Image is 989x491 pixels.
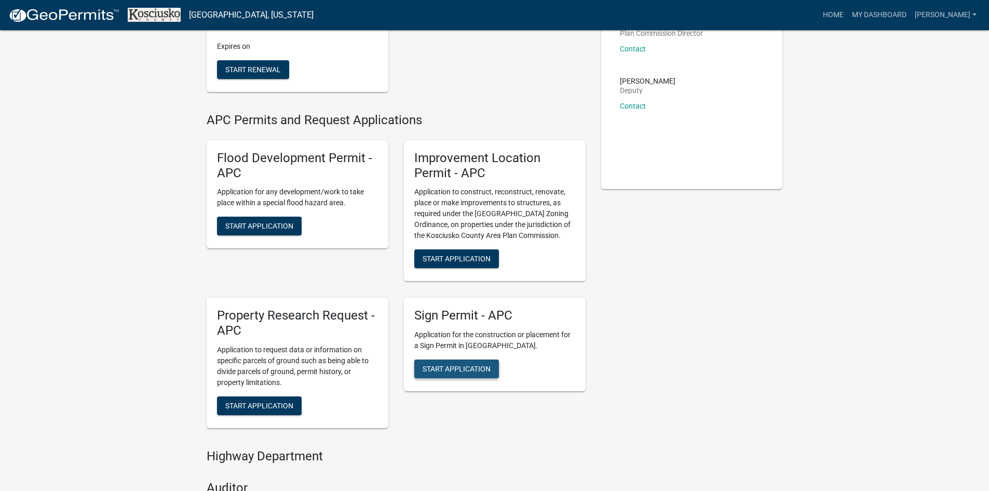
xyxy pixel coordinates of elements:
[423,365,491,373] span: Start Application
[207,449,586,464] h4: Highway Department
[225,65,281,74] span: Start Renewal
[620,77,675,85] p: [PERSON_NAME]
[217,151,378,181] h5: Flood Development Permit - APC
[217,396,302,415] button: Start Application
[217,187,378,208] p: Application for any development/work to take place within a special flood hazard area.
[620,102,646,110] a: Contact
[225,402,293,410] span: Start Application
[414,249,499,268] button: Start Application
[414,187,575,241] p: Application to construct, reconstruct, renovate, place or make improvements to structures, as req...
[620,87,675,94] p: Deputy
[414,360,499,378] button: Start Application
[423,255,491,263] span: Start Application
[414,329,575,351] p: Application for the construction or placement for a Sign Permit in [GEOGRAPHIC_DATA].
[207,113,586,128] h4: APC Permits and Request Applications
[414,308,575,323] h5: Sign Permit - APC
[911,5,981,25] a: [PERSON_NAME]
[217,308,378,338] h5: Property Research Request - APC
[414,151,575,181] h5: Improvement Location Permit - APC
[225,222,293,230] span: Start Application
[217,41,378,52] p: Expires on
[189,6,314,24] a: [GEOGRAPHIC_DATA], [US_STATE]
[620,30,703,37] p: Plan Commission Director
[217,217,302,235] button: Start Application
[620,45,646,53] a: Contact
[128,8,181,22] img: Kosciusko County, Indiana
[217,344,378,388] p: Application to request data or information on specific parcels of ground such as being able to di...
[848,5,911,25] a: My Dashboard
[819,5,848,25] a: Home
[217,60,289,79] button: Start Renewal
